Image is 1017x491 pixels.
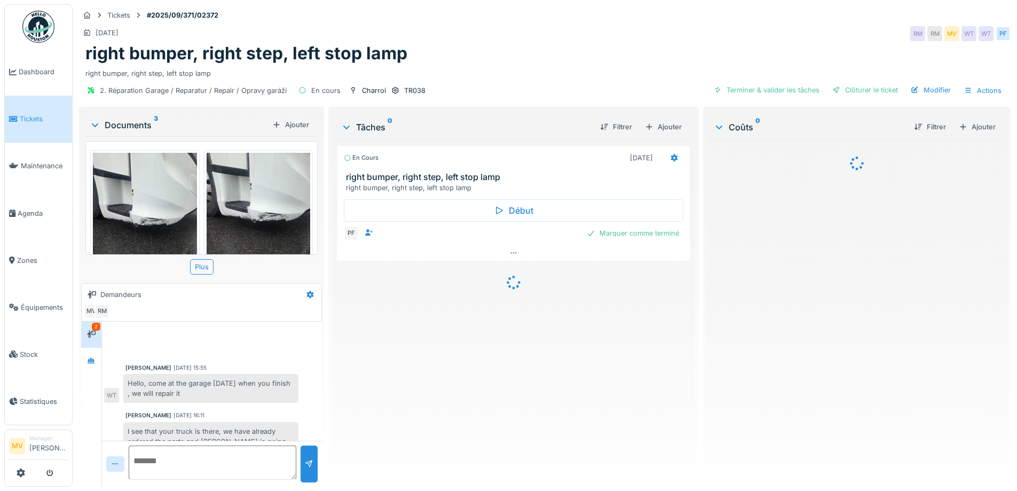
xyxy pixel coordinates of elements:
[641,120,686,134] div: Ajouter
[5,378,72,425] a: Statistiques
[22,11,54,43] img: Badge_color-CXgf-gQk.svg
[125,411,171,419] div: [PERSON_NAME]
[143,10,223,20] strong: #2025/09/371/02372
[630,153,653,163] div: [DATE]
[979,26,994,41] div: WT
[5,96,72,143] a: Tickets
[85,64,1004,79] div: right bumper, right step, left stop lamp
[174,364,207,372] div: [DATE] 15:55
[190,259,214,275] div: Plus
[341,121,591,134] div: Tâches
[582,226,683,240] div: Marquer comme terminé
[404,85,425,96] div: TR038
[93,153,197,291] img: fsx0tylm799f5dsn0bf6hgn3bize
[207,153,311,291] img: ukszop6h1s5hwh92grufaouc0p5c
[29,434,68,457] li: [PERSON_NAME]
[828,83,902,97] div: Clôturer le ticket
[100,290,141,300] div: Demandeurs
[344,226,359,241] div: PF
[311,85,341,96] div: En cours
[346,172,685,182] h3: right bumper, right step, left stop lamp
[20,349,68,360] span: Stock
[268,118,313,132] div: Ajouter
[9,438,25,454] li: MV
[123,374,298,403] div: Hello, come at the garage [DATE] when you finish , we will repair it
[955,120,1000,134] div: Ajouter
[996,26,1011,41] div: PF
[959,83,1006,98] div: Actions
[906,83,955,97] div: Modifier
[944,26,959,41] div: MV
[5,49,72,96] a: Dashboard
[5,190,72,237] a: Agenda
[154,119,158,131] sup: 3
[174,411,204,419] div: [DATE] 16:11
[362,85,386,96] div: Charroi
[100,85,287,96] div: 2. Réparation Garage / Reparatur / Repair / Opravy garáží
[910,120,950,134] div: Filtrer
[709,83,824,97] div: Terminer & valider les tâches
[910,26,925,41] div: RM
[21,302,68,313] span: Équipements
[107,10,130,20] div: Tickets
[29,434,68,442] div: Manager
[5,143,72,190] a: Maintenance
[18,208,68,219] span: Agenda
[20,114,68,124] span: Tickets
[344,153,379,162] div: En cours
[90,119,268,131] div: Documents
[19,67,68,77] span: Dashboard
[388,121,392,134] sup: 0
[20,396,68,407] span: Statistiques
[927,26,942,41] div: RM
[714,121,905,134] div: Coûts
[17,255,68,266] span: Zones
[85,43,407,64] h1: right bumper, right step, left stop lamp
[344,199,683,222] div: Début
[84,304,99,319] div: MV
[5,284,72,331] a: Équipements
[123,422,298,462] div: I see that your truck is there, we have already ordered the parts and [PERSON_NAME] is going to p...
[92,323,100,331] div: 2
[961,26,976,41] div: WT
[125,364,171,372] div: [PERSON_NAME]
[755,121,760,134] sup: 0
[5,331,72,378] a: Stock
[9,434,68,460] a: MV Manager[PERSON_NAME]
[596,120,636,134] div: Filtrer
[96,28,119,38] div: [DATE]
[104,388,119,403] div: WT
[5,237,72,284] a: Zones
[346,183,685,193] div: right bumper, right step, left stop lamp
[21,161,68,171] span: Maintenance
[94,304,109,319] div: RM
